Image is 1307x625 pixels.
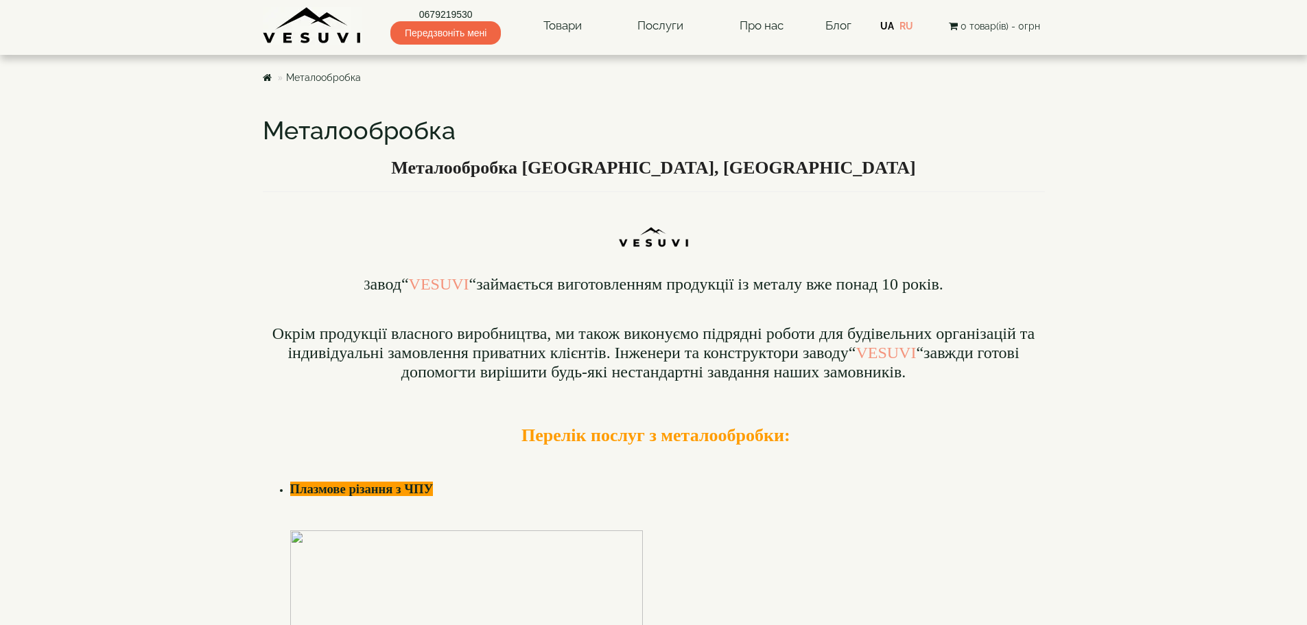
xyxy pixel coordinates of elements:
[390,21,501,45] span: Передзвоніть мені
[364,278,370,292] font: З
[391,158,916,178] b: Металообробка [GEOGRAPHIC_DATA], [GEOGRAPHIC_DATA]
[370,275,943,293] font: авод займається виготовленням продукції із металу вже понад 10 років.
[726,10,797,42] a: Про нас
[880,21,894,32] a: UA
[961,21,1040,32] span: 0 товар(ів) - 0грн
[624,10,697,42] a: Послуги
[849,344,856,362] span: “
[615,199,692,256] img: Ttn5pm9uIKLcKgZrI-DPJtyXM-1-CpJTlstn2ZXthDzrWzHqWzIXq4ZS7qPkPFVaBoA4GitRGAHsRZshv0hWB0BnCPS-8PrHC...
[916,344,923,362] span: “
[899,21,913,32] a: RU
[272,325,1035,380] font: завжди готові допомогти вирішити будь-які нестандартні завдання наших замовників.
[286,72,361,83] a: Металообробка
[401,275,409,293] span: “
[469,275,477,293] span: “
[521,425,790,445] b: Перелік послуг з металообробки:
[263,7,362,45] img: Завод VESUVI
[409,275,469,293] a: VESUVI
[825,19,851,32] a: Блог
[263,117,1045,145] h1: Металообробка
[290,482,434,496] b: Плазмове різання з ЧПУ
[390,8,501,21] a: 0679219530
[272,325,1035,362] span: Окрім продукції власного виробництва, ми також виконуємо підрядні роботи для будівельних організа...
[530,10,596,42] a: Товари
[856,344,916,362] a: VESUVI
[945,19,1044,34] button: 0 товар(ів) - 0грн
